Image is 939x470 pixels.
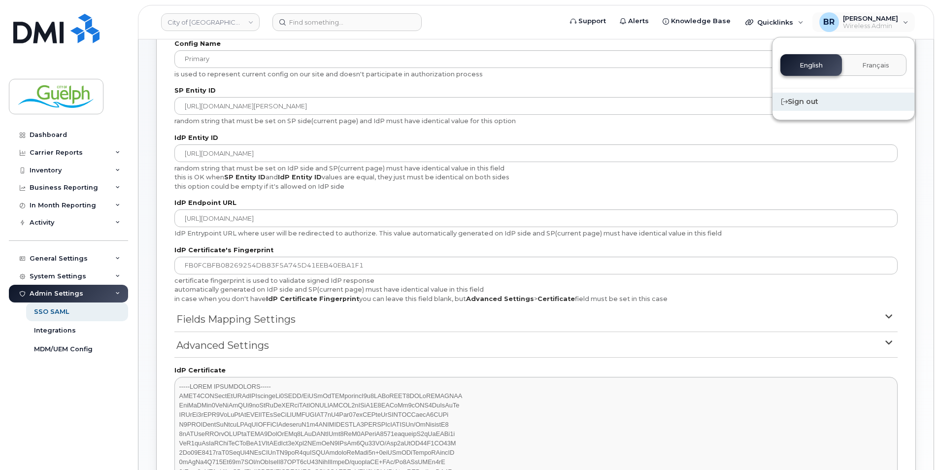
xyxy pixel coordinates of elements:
strong: Certificate [537,295,575,302]
a: City of Guelph [161,13,260,31]
div: Brendan Raftis [812,12,915,32]
input: Find something... [272,13,422,31]
label: IdP Endpoint URL [174,200,898,206]
summary: Fields Mapping Settings [174,312,898,332]
div: random string that must be set on IdP side and SP(current page) must have identical value in this... [174,164,898,173]
label: Config Name [174,41,898,47]
label: IdP Certificate's Fingerprint [174,247,898,254]
span: Quicklinks [757,18,793,26]
span: BR [823,16,835,28]
label: IdP Certificate [174,368,898,374]
span: Alerts [628,16,649,26]
a: Alerts [613,11,656,31]
div: Sign out [772,93,914,111]
div: automatically generated on IdP side and SP(current page) must have identical value in this field [174,285,898,294]
div: in case when you don't have you can leave this field blank, but > field must be set in this case [174,295,898,303]
summary: Advanced Settings [174,338,898,358]
span: Français [862,62,889,69]
div: IdP Entrypoint URL where user will be redirected to authorize. This value automatically generated... [174,229,898,238]
label: IdP Entity ID [174,135,898,141]
span: [PERSON_NAME] [843,14,898,22]
span: Advanced Settings [176,338,269,353]
div: random string that must be set on SP side(current page) and IdP must have identical value for thi... [174,117,898,126]
strong: IdP Certificate Fingerprint [266,295,359,302]
strong: SP Entity ID [224,173,266,181]
div: Quicklinks [738,12,810,32]
span: Fields Mapping Settings [176,312,296,327]
strong: IdP Entity ID [278,173,322,181]
a: Support [563,11,613,31]
span: Support [578,16,606,26]
strong: Advanced Settings [466,295,534,302]
span: Knowledge Base [671,16,731,26]
div: certificate fingerprint is used to validate signed IdP response [174,276,898,285]
div: is used to represent current config on our site and doesn't participate in authorization process [174,70,898,79]
div: this is OK when and values are equal, they just must be identical on both sides [174,173,898,182]
span: Wireless Admin [843,22,898,30]
label: SP Entity ID [174,88,898,94]
a: Knowledge Base [656,11,738,31]
div: this option could be empty if it's allowed on IdP side [174,182,898,191]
